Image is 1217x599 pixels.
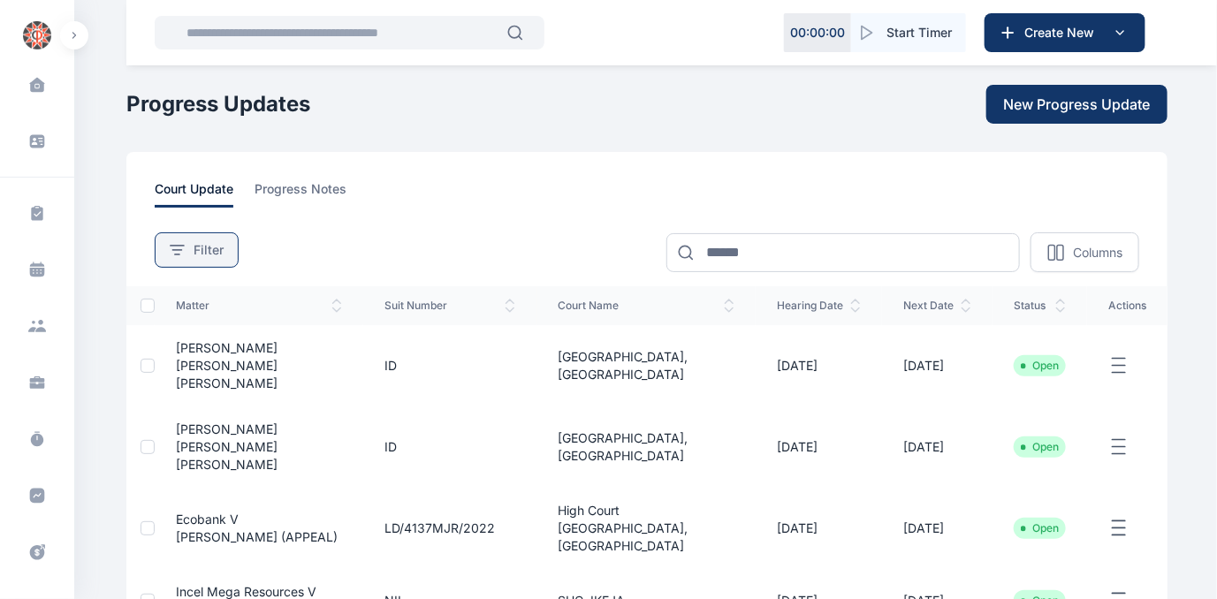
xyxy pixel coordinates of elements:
[363,406,536,488] td: ID
[126,90,310,118] h1: Progress Updates
[536,406,756,488] td: [GEOGRAPHIC_DATA], [GEOGRAPHIC_DATA]
[985,13,1145,52] button: Create New
[1004,94,1151,115] span: New Progress Update
[176,512,338,544] a: Ecobank v [PERSON_NAME] (APPEAL)
[363,488,536,569] td: LD/4137MJR/2022
[1031,232,1139,272] button: Columns
[882,406,993,488] td: [DATE]
[1014,299,1066,313] span: status
[255,180,368,208] a: progress notes
[558,299,734,313] span: court name
[155,232,239,268] button: Filter
[194,241,224,259] span: Filter
[886,24,952,42] span: Start Timer
[1108,299,1146,313] span: actions
[155,180,255,208] a: court update
[1017,24,1109,42] span: Create New
[777,299,861,313] span: hearing date
[903,299,971,313] span: next date
[363,325,536,406] td: ID
[1073,244,1122,262] p: Columns
[1021,359,1059,373] li: Open
[756,325,882,406] td: [DATE]
[176,299,342,313] span: matter
[1021,521,1059,535] li: Open
[176,340,278,390] a: [PERSON_NAME] [PERSON_NAME] [PERSON_NAME]
[255,180,346,208] span: progress notes
[536,325,756,406] td: [GEOGRAPHIC_DATA], [GEOGRAPHIC_DATA]
[1021,440,1059,454] li: Open
[384,299,515,313] span: suit number
[536,488,756,569] td: High Court [GEOGRAPHIC_DATA], [GEOGRAPHIC_DATA]
[756,406,882,488] td: [DATE]
[986,85,1168,124] button: New Progress Update
[882,488,993,569] td: [DATE]
[176,421,278,472] a: [PERSON_NAME] [PERSON_NAME] [PERSON_NAME]
[882,325,993,406] td: [DATE]
[851,13,966,52] button: Start Timer
[756,488,882,569] td: [DATE]
[155,180,233,208] span: court update
[790,24,845,42] p: 00 : 00 : 00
